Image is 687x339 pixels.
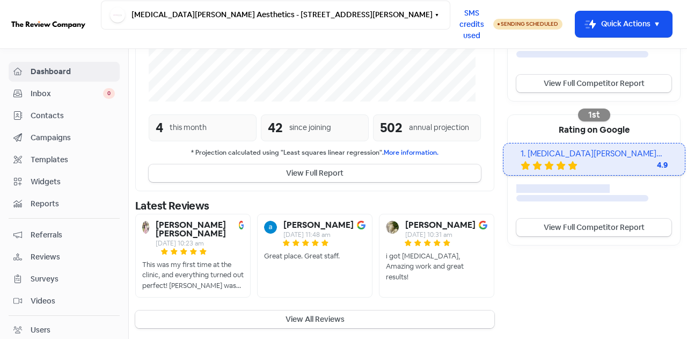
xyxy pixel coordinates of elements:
[9,84,120,104] a: Inbox 0
[239,221,244,229] img: Image
[31,251,115,263] span: Reviews
[264,221,277,234] img: Avatar
[31,132,115,143] span: Campaigns
[521,148,668,160] div: 1. [MEDICAL_DATA][PERSON_NAME] Aesthetics
[493,18,562,31] a: Sending Scheduled
[135,311,494,328] button: View All Reviews
[170,122,207,133] div: this month
[101,1,450,30] button: [MEDICAL_DATA][PERSON_NAME] Aesthetics - [STREET_ADDRESS][PERSON_NAME]
[31,198,115,210] span: Reports
[31,324,50,336] div: Users
[9,172,120,192] a: Widgets
[386,251,487,283] div: i got [MEDICAL_DATA], Amazing work and great results!
[149,148,481,158] small: * Projection calculated using "Least squares linear regression".
[409,122,469,133] div: annual projection
[501,20,558,27] span: Sending Scheduled
[9,62,120,82] a: Dashboard
[9,269,120,289] a: Surveys
[575,11,672,37] button: Quick Actions
[289,122,331,133] div: since joining
[578,109,610,121] div: 1st
[31,88,103,99] span: Inbox
[31,229,115,241] span: Referrals
[380,118,403,138] div: 502
[135,198,494,214] div: Latest Reviews
[31,273,115,285] span: Surveys
[31,154,115,165] span: Templates
[9,225,120,245] a: Referrals
[156,118,163,138] div: 4
[625,160,668,171] div: 4.9
[405,232,476,238] div: [DATE] 10:31 am
[508,115,680,143] div: Rating on Google
[31,176,115,187] span: Widgets
[142,221,149,234] img: Avatar
[405,221,476,229] b: [PERSON_NAME]
[283,232,354,238] div: [DATE] 11:48 am
[142,259,244,291] div: This was my first time at the clinic, and everything turned out perfect! [PERSON_NAME] was so fri...
[459,8,484,41] span: SMS credits used
[516,219,671,236] a: View Full Competitor Report
[384,148,438,157] a: More information.
[386,221,399,234] img: Avatar
[9,247,120,267] a: Reviews
[31,66,115,77] span: Dashboard
[479,221,487,229] img: Image
[149,164,481,182] button: View Full Report
[268,118,283,138] div: 42
[103,88,115,99] span: 0
[31,110,115,121] span: Contacts
[156,240,235,247] div: [DATE] 10:23 am
[9,106,120,126] a: Contacts
[264,251,340,262] div: Great place. Great staff.
[9,291,120,311] a: Videos
[283,221,354,229] b: [PERSON_NAME]
[9,128,120,148] a: Campaigns
[31,295,115,307] span: Videos
[9,150,120,170] a: Templates
[357,221,366,229] img: Image
[9,194,120,214] a: Reports
[516,75,671,92] a: View Full Competitor Report
[156,221,235,238] b: [PERSON_NAME] [PERSON_NAME]
[450,18,493,29] a: SMS credits used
